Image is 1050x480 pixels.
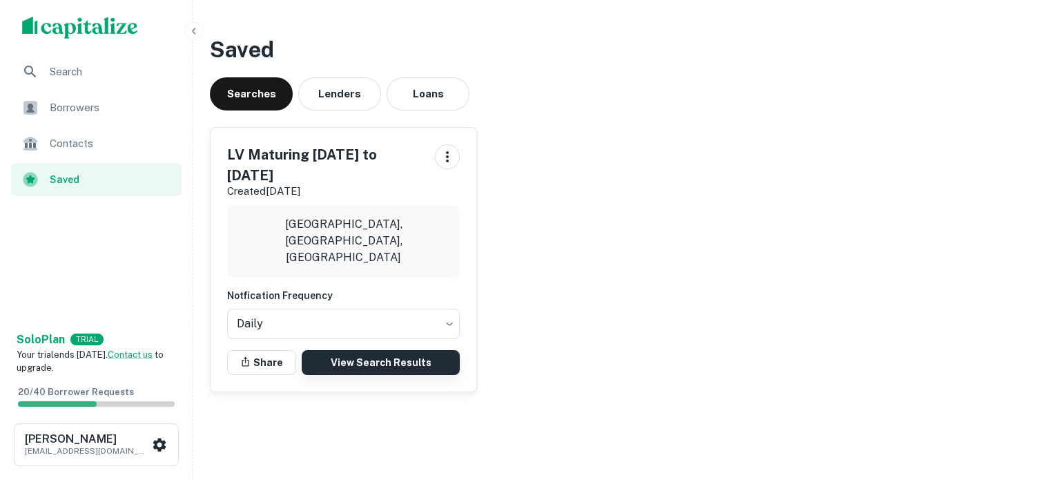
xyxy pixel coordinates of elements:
[25,445,149,457] p: [EMAIL_ADDRESS][DOMAIN_NAME]
[238,216,449,266] p: [GEOGRAPHIC_DATA], [GEOGRAPHIC_DATA], [GEOGRAPHIC_DATA]
[108,349,153,360] a: Contact us
[18,387,134,397] span: 20 / 40 Borrower Requests
[50,135,173,152] span: Contacts
[298,77,381,111] button: Lenders
[22,17,138,39] img: capitalize-logo.png
[17,349,164,374] span: Your trial ends [DATE]. to upgrade.
[11,127,182,160] a: Contacts
[227,144,424,186] h5: LV Maturing [DATE] to [DATE]
[227,305,460,343] div: Without label
[50,172,173,187] span: Saved
[17,333,65,346] strong: Solo Plan
[302,350,460,375] a: View Search Results
[17,332,65,348] a: SoloPlan
[70,334,104,345] div: TRIAL
[227,288,460,303] h6: Notfication Frequency
[227,350,296,375] button: Share
[387,77,469,111] button: Loans
[50,99,173,116] span: Borrowers
[14,423,179,466] button: [PERSON_NAME][EMAIL_ADDRESS][DOMAIN_NAME]
[11,55,182,88] a: Search
[981,369,1050,436] iframe: Chat Widget
[227,183,424,200] p: Created [DATE]
[25,434,149,445] h6: [PERSON_NAME]
[210,33,1033,66] h3: Saved
[210,77,293,111] button: Searches
[11,163,182,196] a: Saved
[50,64,173,80] span: Search
[11,91,182,124] a: Borrowers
